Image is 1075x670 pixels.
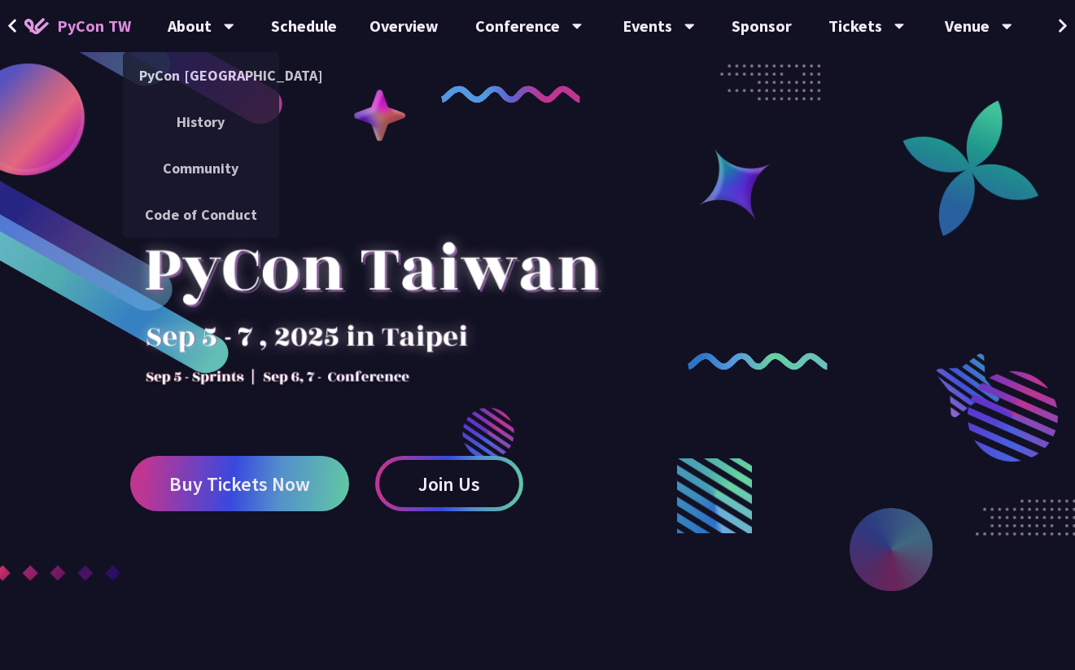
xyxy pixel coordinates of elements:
span: Join Us [418,474,480,494]
a: PyCon [GEOGRAPHIC_DATA] [123,56,279,94]
a: Code of Conduct [123,195,279,234]
img: curly-1.ebdbada.png [441,85,581,103]
span: Buy Tickets Now [169,474,310,494]
img: Home icon of PyCon TW 2025 [24,18,49,34]
a: Community [123,149,279,187]
a: Join Us [375,456,523,511]
a: History [123,103,279,141]
a: Buy Tickets Now [130,456,349,511]
a: PyCon TW [8,6,147,46]
img: curly-2.e802c9f.png [688,353,828,370]
span: PyCon TW [57,14,131,38]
